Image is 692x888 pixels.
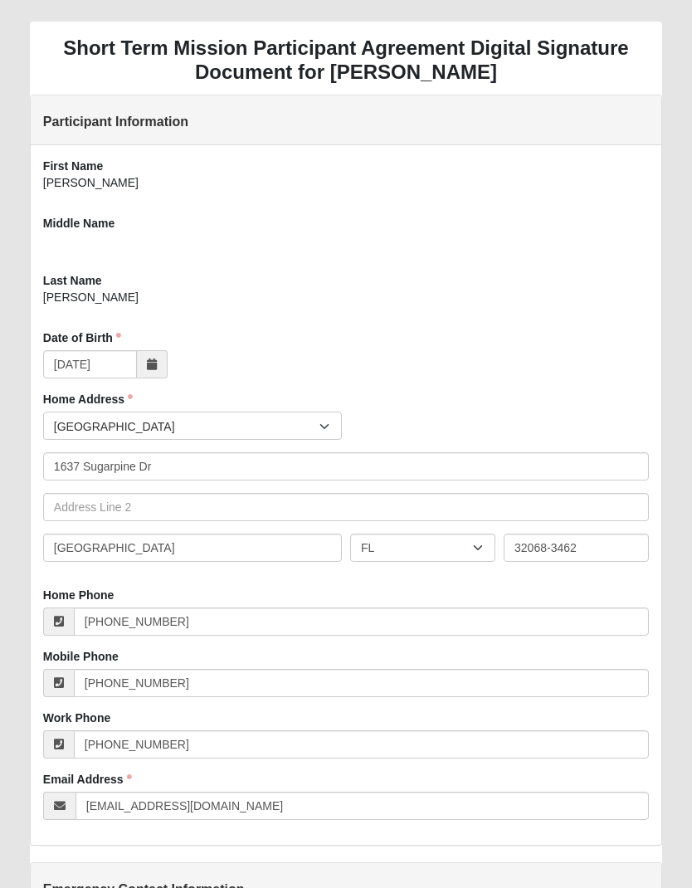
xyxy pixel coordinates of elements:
label: Home Phone [43,587,115,603]
label: Work Phone [43,710,110,726]
input: Address Line 2 [43,493,649,521]
label: Email Address [43,771,132,788]
label: Middle Name [43,215,115,232]
input: City [43,534,342,562]
h3: Short Term Mission Participant Agreement Digital Signature Document for [PERSON_NAME] [30,37,662,85]
div: [PERSON_NAME] [43,174,649,202]
span: [GEOGRAPHIC_DATA] [54,412,319,441]
label: Home Address [43,391,133,407]
div: [PERSON_NAME] [43,289,649,317]
input: Address Line 1 [43,452,649,481]
h4: Participant Information [43,114,649,129]
input: Zip [504,534,649,562]
label: Mobile Phone [43,648,119,665]
label: Date of Birth [43,329,121,346]
label: First Name [43,158,103,174]
label: Last Name [43,272,102,289]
